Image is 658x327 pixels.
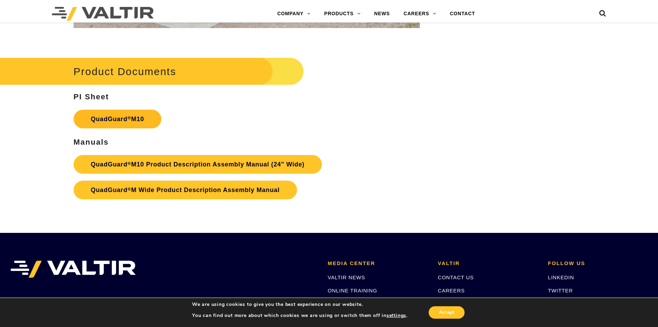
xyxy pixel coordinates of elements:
[548,261,648,266] h2: FOLLOW US
[429,306,465,319] button: Accept
[127,161,131,166] sup: ®
[397,7,443,21] a: CAREERS
[192,312,408,319] p: You can find out more about which cookies we are using or switch them off in .
[74,92,109,101] strong: PI Sheet
[74,155,322,174] a: QuadGuard®M10 Product Description Assembly Manual (24″ Wide)
[387,312,406,319] button: settings
[328,274,365,280] a: VALTIR NEWS
[438,274,474,280] a: CONTACT US
[438,261,538,266] h2: VALTIR
[367,7,397,21] a: NEWS
[328,288,377,293] a: ONLINE TRAINING
[438,288,465,293] a: CAREERS
[10,261,136,278] img: VALTIR
[127,187,131,192] sup: ®
[328,261,428,266] h2: MEDIA CENTER
[548,274,574,280] a: LINKEDIN
[74,138,109,146] strong: Manuals
[548,288,573,293] a: TWITTER
[443,7,482,21] a: CONTACT
[127,115,131,120] sup: ®
[74,110,161,128] a: QuadGuard®M10
[192,301,408,308] p: We are using cookies to give you the best experience on our website.
[74,181,297,199] a: QuadGuard®M Wide Product Description Assembly Manual
[52,7,154,21] img: Valtir
[270,7,317,21] a: COMPANY
[317,7,368,21] a: PRODUCTS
